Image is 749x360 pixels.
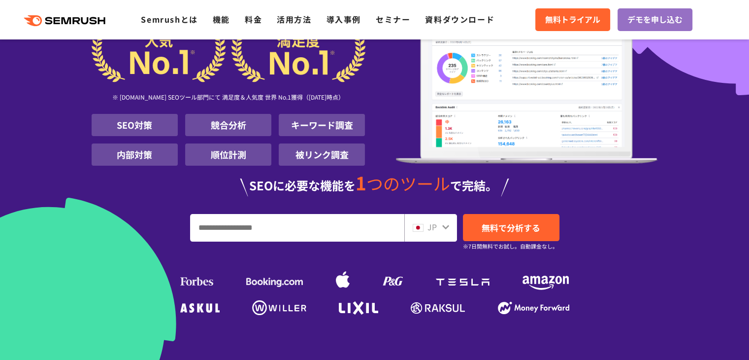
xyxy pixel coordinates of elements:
span: デモを申し込む [627,13,683,26]
span: JP [427,221,437,233]
a: 資料ダウンロード [425,13,494,25]
a: 料金 [245,13,262,25]
li: SEO対策 [92,114,178,136]
a: Semrushとは [141,13,197,25]
span: つのツール [366,171,450,195]
a: 無料トライアル [535,8,610,31]
a: セミナー [376,13,410,25]
li: 競合分析 [185,114,271,136]
div: SEOに必要な機能を [92,174,658,196]
li: 被リンク調査 [279,144,365,166]
li: キーワード調査 [279,114,365,136]
span: 1 [356,169,366,196]
a: デモを申し込む [618,8,692,31]
li: 内部対策 [92,144,178,166]
small: ※7日間無料でお試し。自動課金なし。 [463,242,558,251]
a: 導入事例 [326,13,361,25]
a: 活用方法 [277,13,311,25]
a: 無料で分析する [463,214,559,241]
span: 無料トライアル [545,13,600,26]
span: 無料で分析する [482,221,540,234]
li: 順位計測 [185,144,271,166]
div: ※ [DOMAIN_NAME] SEOツール部門にて 満足度＆人気度 世界 No.1獲得（[DATE]時点） [92,82,365,114]
a: 機能 [213,13,230,25]
span: で完結。 [450,177,497,194]
input: URL、キーワードを入力してください [191,215,404,241]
